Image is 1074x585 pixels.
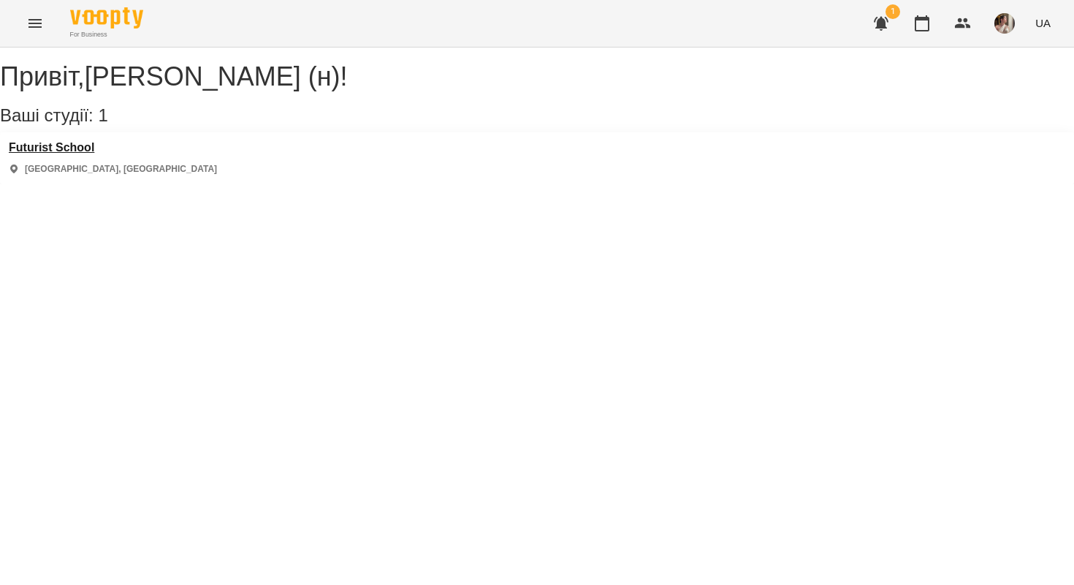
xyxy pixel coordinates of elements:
[18,6,53,41] button: Menu
[9,141,217,154] a: Futurist School
[1035,15,1051,31] span: UA
[98,105,107,125] span: 1
[70,30,143,39] span: For Business
[886,4,900,19] span: 1
[1029,10,1056,37] button: UA
[25,163,217,175] p: [GEOGRAPHIC_DATA], [GEOGRAPHIC_DATA]
[70,7,143,29] img: Voopty Logo
[994,13,1015,34] img: 0a4dad19eba764c2f594687fe5d0a04d.jpeg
